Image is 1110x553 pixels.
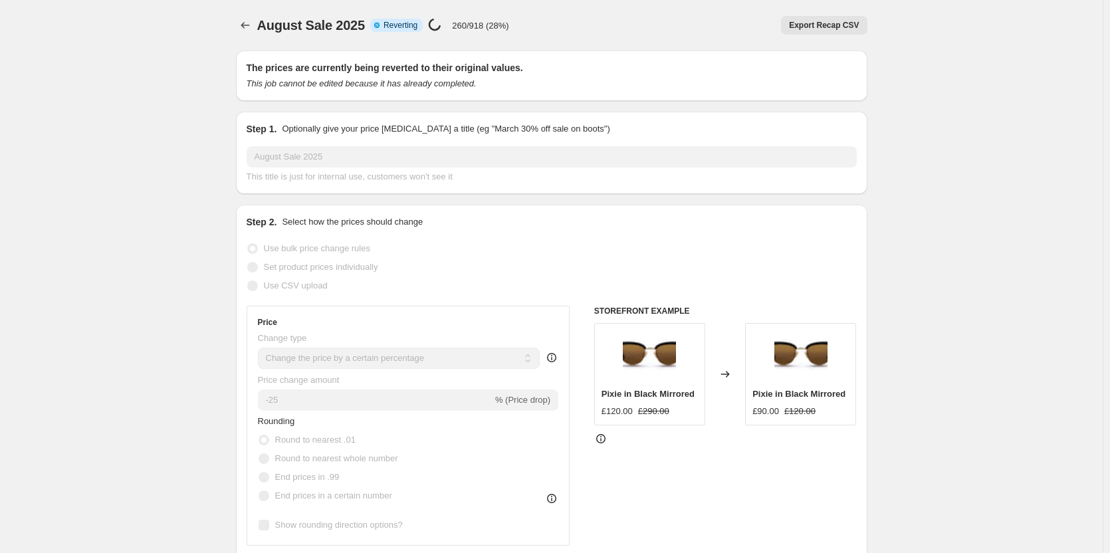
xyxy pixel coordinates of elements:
[752,389,845,399] span: Pixie in Black Mirrored
[781,16,867,35] button: Export Recap CSV
[236,16,255,35] button: Price change jobs
[264,243,370,253] span: Use bulk price change rules
[282,122,610,136] p: Optionally give your price [MEDICAL_DATA] a title (eg "March 30% off sale on boots")
[247,78,477,88] i: This job cannot be edited because it has already completed.
[784,405,816,418] strike: £120.00
[258,317,277,328] h3: Price
[602,405,633,418] div: £120.00
[247,61,857,74] h2: The prices are currently being reverted to their original values.
[258,375,340,385] span: Price change amount
[247,122,277,136] h2: Step 1.
[623,330,676,384] img: SUN084-BLK-SUN-FRONT-LOW_1_-min_80x.jpg
[638,405,669,418] strike: £290.00
[275,472,340,482] span: End prices in .99
[602,389,695,399] span: Pixie in Black Mirrored
[247,171,453,181] span: This title is just for internal use, customers won't see it
[264,262,378,272] span: Set product prices individually
[545,351,558,364] div: help
[258,333,307,343] span: Change type
[264,280,328,290] span: Use CSV upload
[257,18,365,33] span: August Sale 2025
[275,491,392,500] span: End prices in a certain number
[384,20,417,31] span: Reverting
[594,306,857,316] h6: STOREFRONT EXAMPLE
[282,215,423,229] p: Select how the prices should change
[247,146,857,167] input: 30% off holiday sale
[275,435,356,445] span: Round to nearest .01
[247,215,277,229] h2: Step 2.
[495,395,550,405] span: % (Price drop)
[789,20,859,31] span: Export Recap CSV
[258,389,493,411] input: -15
[258,416,295,426] span: Rounding
[752,405,779,418] div: £90.00
[275,453,398,463] span: Round to nearest whole number
[452,21,508,31] p: 260/918 (28%)
[774,330,828,384] img: SUN084-BLK-SUN-FRONT-LOW_1_-min_80x.jpg
[275,520,403,530] span: Show rounding direction options?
